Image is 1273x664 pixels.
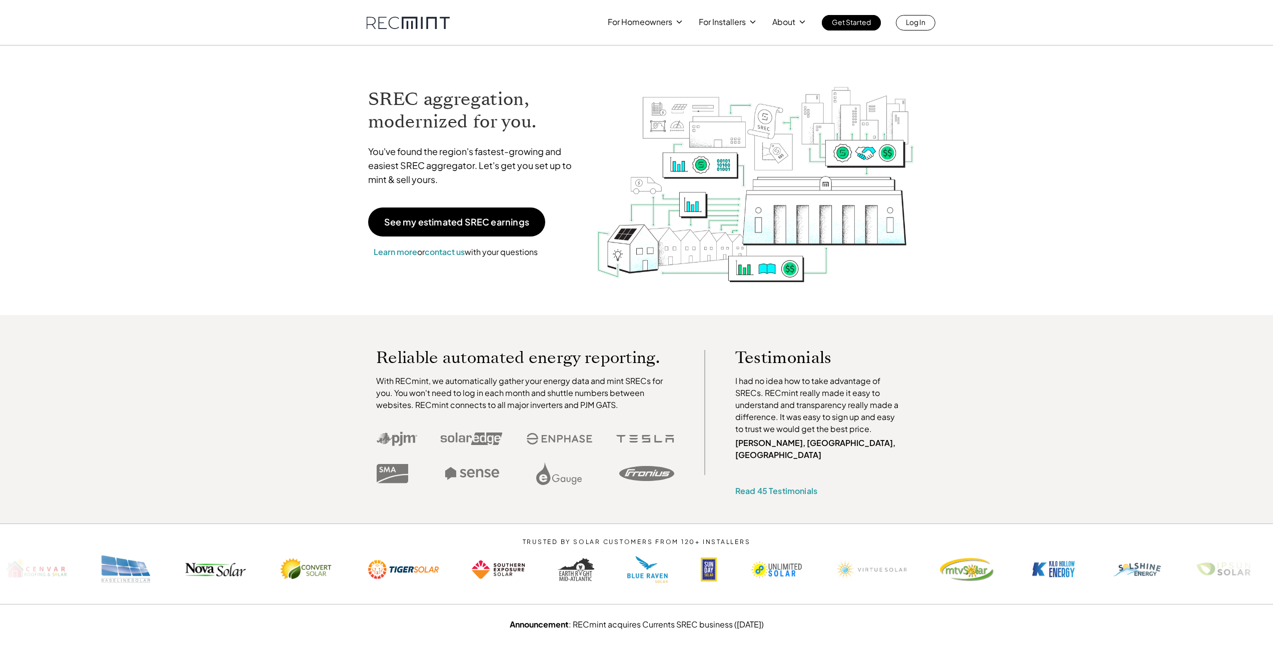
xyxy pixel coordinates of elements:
p: See my estimated SREC earnings [384,217,529,226]
a: See my estimated SREC earnings [368,207,545,236]
p: Testimonials [735,350,884,365]
h1: SREC aggregation, modernized for you. [368,88,581,133]
a: Read 45 Testimonials [735,485,817,496]
a: Log In [896,15,935,30]
p: With RECmint, we automatically gather your energy data and mint SRECs for you. You won't need to ... [376,375,674,411]
p: Log In [906,15,925,29]
p: I had no idea how to take advantage of SRECs. RECmint really made it easy to understand and trans... [735,375,903,435]
p: For Installers [699,15,746,29]
p: or with your questions [368,245,543,258]
p: For Homeowners [608,15,672,29]
p: Reliable automated energy reporting. [376,350,674,365]
a: Announcement: RECmint acquires Currents SREC business ([DATE]) [510,619,764,629]
a: contact us [425,246,465,257]
p: You've found the region's fastest-growing and easiest SREC aggregator. Let's get you set up to mi... [368,144,581,186]
p: [PERSON_NAME], [GEOGRAPHIC_DATA], [GEOGRAPHIC_DATA] [735,437,903,461]
img: RECmint value cycle [596,60,915,285]
a: Get Started [822,15,881,30]
a: Learn more [374,246,417,257]
p: About [772,15,795,29]
p: Get Started [832,15,871,29]
p: TRUSTED BY SOLAR CUSTOMERS FROM 120+ INSTALLERS [492,538,781,545]
strong: Announcement [510,619,569,629]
